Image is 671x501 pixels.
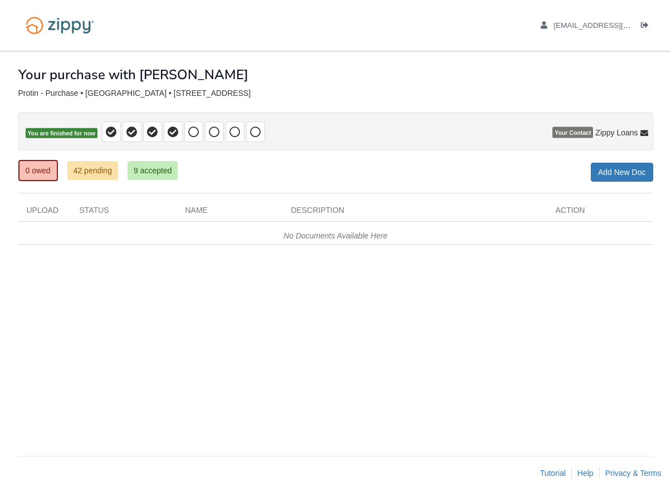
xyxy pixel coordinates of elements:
a: Add New Doc [591,163,653,182]
div: Action [547,205,653,221]
div: Protin - Purchase • [GEOGRAPHIC_DATA] • [STREET_ADDRESS] [18,89,653,98]
a: 42 pending [67,161,118,180]
span: Your Contact [552,127,593,138]
a: 0 owed [18,160,58,181]
div: Description [283,205,547,221]
a: Privacy & Terms [605,469,662,478]
em: No Documents Available Here [283,231,388,240]
div: Status [71,205,177,221]
a: Help [577,469,594,478]
div: Upload [18,205,71,221]
h1: Your purchase with [PERSON_NAME] [18,67,248,82]
span: You are finished for now [26,128,98,139]
a: Tutorial [540,469,566,478]
a: 9 accepted [128,161,178,180]
span: Zippy Loans [595,127,638,138]
div: Name [177,205,283,221]
a: Log out [641,21,653,32]
img: Logo [18,11,101,40]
